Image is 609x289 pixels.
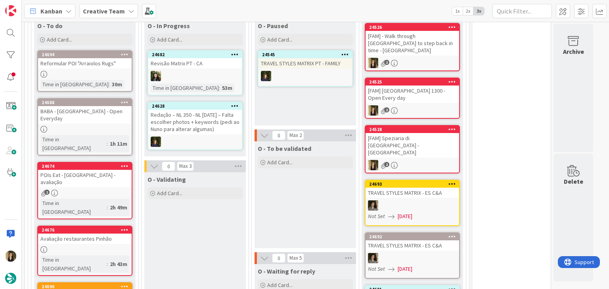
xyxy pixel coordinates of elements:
div: 24674POIs Eat - [GEOGRAPHIC_DATA] - avaliação [38,163,132,187]
div: 24528[FAM] Speziaria di [GEOGRAPHIC_DATA] - [GEOGRAPHIC_DATA] [366,126,459,158]
span: Add Card... [157,36,182,43]
div: 2h 43m [108,260,129,268]
div: 24545 [262,52,352,57]
div: [FAM] Speziaria di [GEOGRAPHIC_DATA] - [GEOGRAPHIC_DATA] [366,133,459,158]
div: Time in [GEOGRAPHIC_DATA] [40,135,107,152]
b: Creative Team [83,7,125,15]
img: MC [261,71,271,81]
span: : [107,203,108,212]
span: [DATE] [398,212,412,221]
span: 3x [473,7,484,15]
img: SP [368,58,378,68]
div: 30m [110,80,124,89]
div: 24526 [369,25,459,30]
div: 24528 [366,126,459,133]
img: MS [368,200,378,211]
span: Add Card... [267,159,293,166]
span: O - Validating [147,175,186,183]
div: SP [366,105,459,116]
div: SP [366,160,459,170]
img: MC [151,137,161,147]
div: 24688 [38,99,132,106]
span: O - Paused [258,22,288,30]
span: Add Card... [267,281,293,289]
div: MS [366,200,459,211]
div: Archive [563,47,584,56]
div: 24676 [42,227,132,233]
div: Max 3 [179,164,192,168]
span: O - In Progress [147,22,190,30]
div: Time in [GEOGRAPHIC_DATA] [151,84,219,92]
div: [FAM] [GEOGRAPHIC_DATA] 1300 - Open Every day [366,86,459,103]
div: 24525 [369,79,459,85]
input: Quick Filter... [492,4,552,18]
div: MC [259,71,352,81]
div: 24694 [38,51,132,58]
div: 24693 [366,181,459,188]
div: 24526 [366,24,459,31]
div: 24688BABA - [GEOGRAPHIC_DATA] - Open Everyday [38,99,132,124]
span: : [109,80,110,89]
div: Time in [GEOGRAPHIC_DATA] [40,255,107,273]
span: Add Card... [267,36,293,43]
div: 24674 [42,164,132,169]
div: 24692 [369,234,459,240]
div: TRAVEL STYLES MATRIX PT - FAMILY [259,58,352,68]
div: Reformular POI "Arraiolos Rugs" [38,58,132,68]
div: 24682Revisão Matrix PT - CA [148,51,242,68]
div: 24525 [366,78,459,86]
span: 2 [384,162,389,167]
span: O - To be validated [258,144,311,152]
img: SP [368,105,378,116]
div: 24692 [366,233,459,240]
div: Max 5 [289,256,302,260]
div: [FAM] - Walk through [GEOGRAPHIC_DATA] to step back in time - [GEOGRAPHIC_DATA] [366,31,459,55]
div: Time in [GEOGRAPHIC_DATA] [40,199,107,216]
i: Not Set [368,265,385,272]
span: Add Card... [157,190,182,197]
div: 24628 [148,103,242,110]
div: BABA - [GEOGRAPHIC_DATA] - Open Everyday [38,106,132,124]
span: 2x [463,7,473,15]
span: 2 [384,60,389,65]
div: 24694Reformular POI "Arraiolos Rugs" [38,51,132,68]
span: Kanban [40,6,62,16]
img: avatar [5,273,16,284]
div: 24676Avaliação restaurantes Pinhão [38,226,132,244]
div: 24693TRAVEL STYLES MATRIX - ES C&A [366,181,459,198]
div: BC [148,71,242,81]
div: Redação – NL 350 - NL [DATE] – Falta escolher photos + keywords (pedi ao Nuno para alterar algumas) [148,110,242,134]
div: 24628Redação – NL 350 - NL [DATE] – Falta escolher photos + keywords (pedi ao Nuno para alterar a... [148,103,242,134]
div: 24545 [259,51,352,58]
span: : [107,260,108,268]
div: 53m [220,84,234,92]
div: Avaliação restaurantes Pinhão [38,234,132,244]
div: 1h 11m [108,139,129,148]
span: 0 [272,131,285,140]
img: SP [368,160,378,170]
div: 24526[FAM] - Walk through [GEOGRAPHIC_DATA] to step back in time - [GEOGRAPHIC_DATA] [366,24,459,55]
div: 24674 [38,163,132,170]
div: 24694 [42,52,132,57]
span: 0 [162,162,175,171]
img: BC [151,71,161,81]
span: Add Card... [47,36,72,43]
span: 1 [44,190,50,195]
div: 2h 49m [108,203,129,212]
div: 24676 [38,226,132,234]
div: TRAVEL STYLES MATRIX - ES C&A [366,240,459,251]
span: : [107,139,108,148]
span: 0 [272,253,285,263]
div: Revisão Matrix PT - CA [148,58,242,68]
img: Visit kanbanzone.com [5,5,16,16]
div: MS [366,253,459,263]
span: : [219,84,220,92]
div: POIs Eat - [GEOGRAPHIC_DATA] - avaliação [38,170,132,187]
span: 2 [384,107,389,112]
div: Delete [564,177,583,186]
div: SP [366,58,459,68]
div: Time in [GEOGRAPHIC_DATA] [40,80,109,89]
span: Support [17,1,36,11]
div: Max 2 [289,133,302,137]
div: 24628 [152,103,242,109]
